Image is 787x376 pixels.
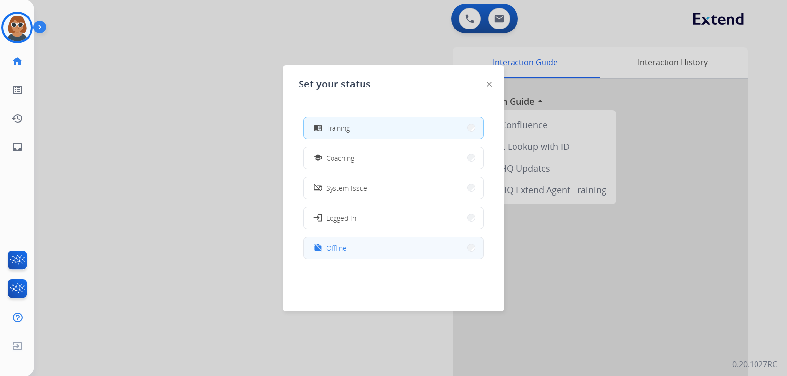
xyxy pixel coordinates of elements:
span: Offline [326,243,347,253]
span: Coaching [326,153,354,163]
mat-icon: home [11,56,23,67]
button: Offline [304,237,483,259]
span: Set your status [299,77,371,91]
img: close-button [487,82,492,87]
img: avatar [3,14,31,41]
button: Logged In [304,207,483,229]
span: Logged In [326,213,356,223]
button: System Issue [304,177,483,199]
mat-icon: history [11,113,23,124]
mat-icon: work_off [314,244,322,252]
mat-icon: list_alt [11,84,23,96]
p: 0.20.1027RC [732,358,777,370]
mat-icon: phonelink_off [314,184,322,192]
button: Training [304,117,483,139]
mat-icon: menu_book [314,124,322,132]
span: Training [326,123,350,133]
button: Coaching [304,147,483,169]
mat-icon: inbox [11,141,23,153]
mat-icon: login [313,213,323,223]
span: System Issue [326,183,367,193]
mat-icon: school [314,154,322,162]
